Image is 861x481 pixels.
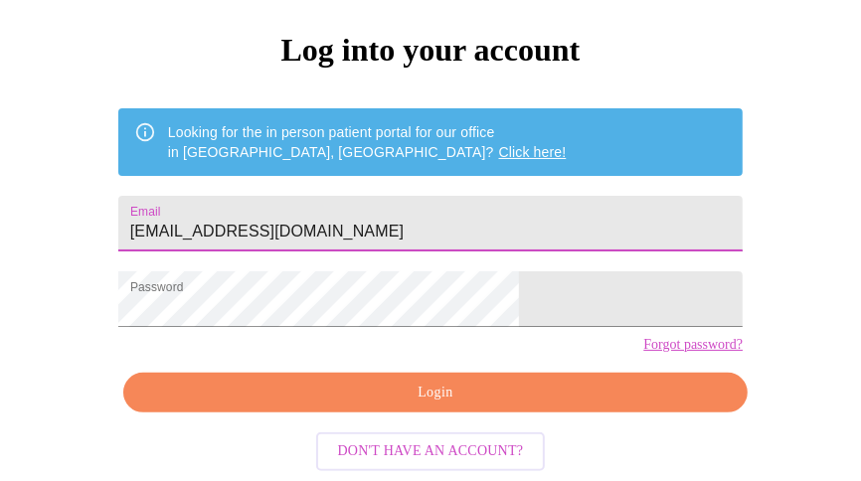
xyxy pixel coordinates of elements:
[499,144,567,160] a: Click here!
[168,114,567,170] div: Looking for the in person patient portal for our office in [GEOGRAPHIC_DATA], [GEOGRAPHIC_DATA]?
[311,441,551,458] a: Don't have an account?
[316,432,546,471] button: Don't have an account?
[123,373,748,413] button: Login
[146,381,725,405] span: Login
[643,337,743,353] a: Forgot password?
[338,439,524,464] span: Don't have an account?
[118,32,743,69] h3: Log into your account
